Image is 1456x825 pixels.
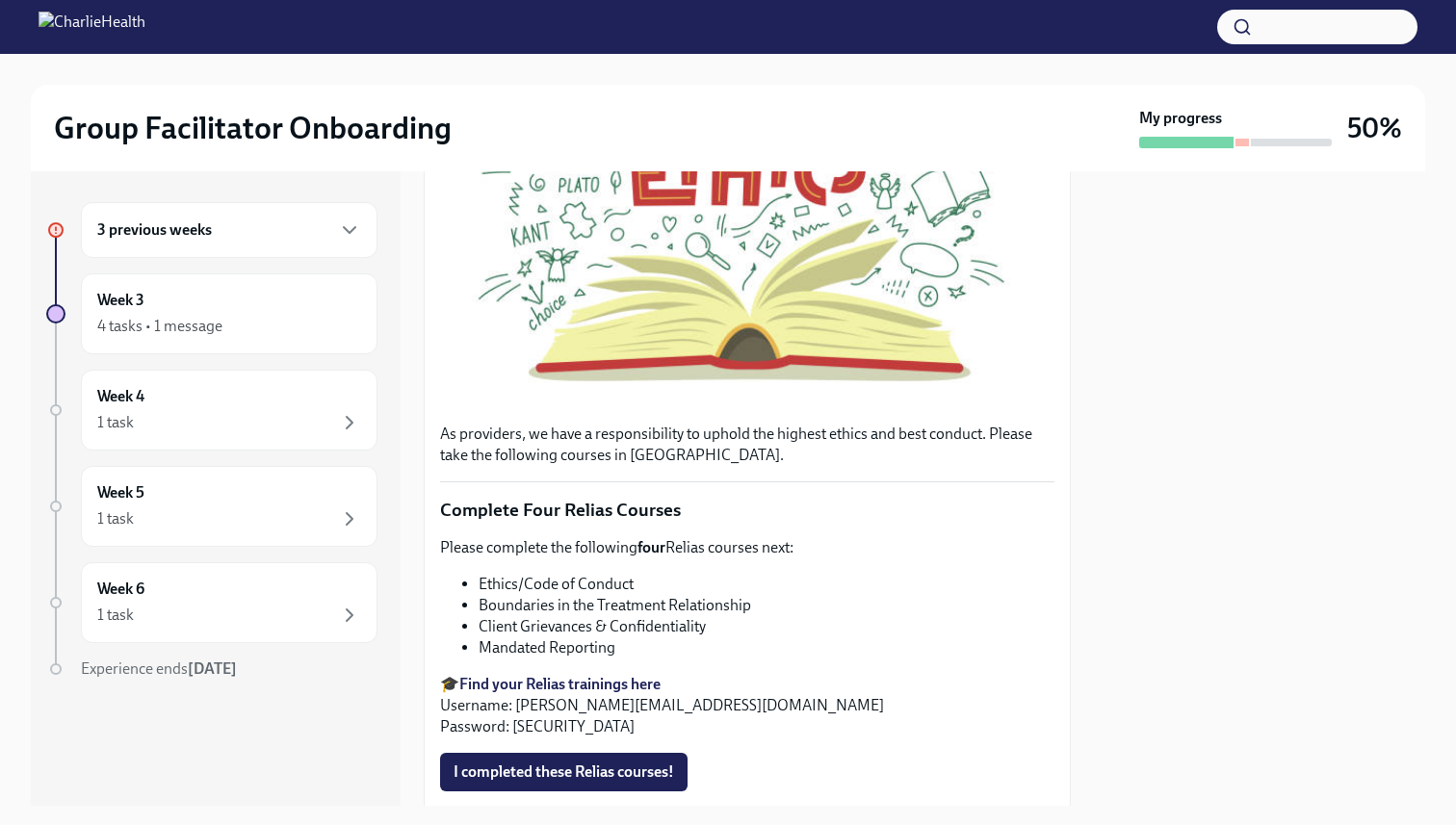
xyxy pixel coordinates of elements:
[454,762,674,782] span: I completed these Relias courses!
[46,466,377,547] a: Week 51 task
[1347,111,1402,145] h3: 50%
[81,659,237,678] span: Experience ends
[479,616,1054,637] li: Client Grievances & Confidentiality
[97,605,134,626] div: 1 task
[97,316,222,337] div: 4 tasks • 1 message
[479,637,1054,658] li: Mandated Reporting
[97,219,212,241] h6: 3 previous weeks
[97,579,144,600] h6: Week 6
[1139,108,1222,129] strong: My progress
[459,675,661,693] a: Find your Relias trainings here
[97,412,134,433] div: 1 task
[46,562,377,643] a: Week 61 task
[97,386,144,407] h6: Week 4
[46,370,377,451] a: Week 41 task
[97,508,134,529] div: 1 task
[440,537,1054,558] p: Please complete the following Relias courses next:
[440,424,1054,466] p: As providers, we have a responsibility to uphold the highest ethics and best conduct. Please take...
[97,482,144,503] h6: Week 5
[188,659,237,678] strong: [DATE]
[637,538,665,556] strong: four
[97,290,144,311] h6: Week 3
[440,753,688,791] button: I completed these Relias courses!
[440,674,1054,737] p: 🎓 Username: [PERSON_NAME][EMAIL_ADDRESS][DOMAIN_NAME] Password: [SECURITY_DATA]
[440,498,1054,523] p: Complete Four Relias Courses
[54,109,452,147] h2: Group Facilitator Onboarding
[479,574,1054,595] li: Ethics/Code of Conduct
[81,202,377,258] div: 3 previous weeks
[479,595,1054,616] li: Boundaries in the Treatment Relationship
[39,12,145,42] img: CharlieHealth
[46,273,377,354] a: Week 34 tasks • 1 message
